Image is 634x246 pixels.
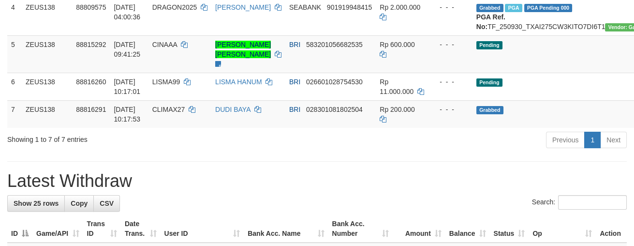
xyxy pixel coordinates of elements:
[7,215,32,243] th: ID: activate to sort column descending
[476,13,505,31] b: PGA Ref. No:
[524,4,573,12] span: PGA Pending
[289,106,300,113] span: BRI
[121,215,161,243] th: Date Trans.: activate to sort column ascending
[7,171,627,191] h1: Latest Withdraw
[505,4,522,12] span: Marked by aafkaynarin
[306,106,363,113] span: Copy 028301081802504 to clipboard
[22,100,72,128] td: ZEUS138
[380,106,414,113] span: Rp 200.000
[546,132,585,148] a: Previous
[306,78,363,86] span: Copy 026601028754530 to clipboard
[445,215,490,243] th: Balance: activate to sort column ascending
[215,106,251,113] a: DUDI BAYA
[114,41,140,58] span: [DATE] 09:41:25
[328,215,392,243] th: Bank Acc. Number: activate to sort column ascending
[380,41,414,48] span: Rp 600.000
[432,105,469,114] div: - - -
[76,41,106,48] span: 88815292
[71,200,88,207] span: Copy
[380,3,420,11] span: Rp 2.000.000
[380,78,413,95] span: Rp 11.000.000
[7,100,22,128] td: 7
[100,200,114,207] span: CSV
[152,78,180,86] span: LISMA99
[114,78,140,95] span: [DATE] 10:17:01
[7,131,257,144] div: Showing 1 to 7 of 7 entries
[161,215,244,243] th: User ID: activate to sort column ascending
[215,3,271,11] a: [PERSON_NAME]
[7,35,22,73] td: 5
[114,3,140,21] span: [DATE] 04:00:36
[476,41,502,49] span: Pending
[76,106,106,113] span: 88816291
[476,4,503,12] span: Grabbed
[289,41,300,48] span: BRI
[7,195,65,212] a: Show 25 rows
[215,41,271,58] a: [PERSON_NAME] [PERSON_NAME]
[489,215,529,243] th: Status: activate to sort column ascending
[152,3,197,11] span: DRAGON2025
[76,78,106,86] span: 88816260
[600,132,627,148] a: Next
[64,195,94,212] a: Copy
[476,106,503,114] span: Grabbed
[432,77,469,87] div: - - -
[114,106,140,123] span: [DATE] 10:17:53
[432,2,469,12] div: - - -
[558,195,627,210] input: Search:
[22,35,72,73] td: ZEUS138
[22,73,72,100] td: ZEUS138
[32,215,83,243] th: Game/API: activate to sort column ascending
[244,215,328,243] th: Bank Acc. Name: activate to sort column ascending
[83,215,121,243] th: Trans ID: activate to sort column ascending
[476,78,502,87] span: Pending
[532,195,627,210] label: Search:
[289,3,321,11] span: SEABANK
[393,215,445,243] th: Amount: activate to sort column ascending
[327,3,372,11] span: Copy 901919948415 to clipboard
[529,215,596,243] th: Op: activate to sort column ascending
[14,200,59,207] span: Show 25 rows
[76,3,106,11] span: 88809575
[584,132,601,148] a: 1
[7,73,22,100] td: 6
[152,106,185,113] span: CLIMAX27
[152,41,177,48] span: CINAAA
[432,40,469,49] div: - - -
[596,215,627,243] th: Action
[306,41,363,48] span: Copy 583201056682535 to clipboard
[289,78,300,86] span: BRI
[215,78,262,86] a: LISMA HANUM
[93,195,120,212] a: CSV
